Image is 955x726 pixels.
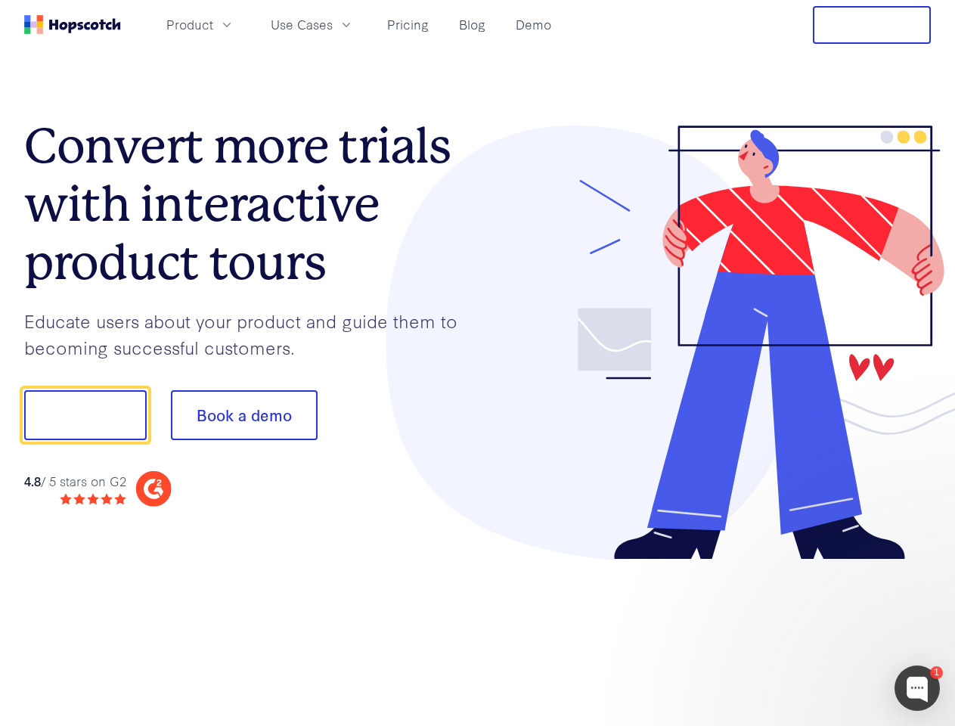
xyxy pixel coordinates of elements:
h1: Convert more trials with interactive product tours [24,117,478,291]
button: Free Trial [813,6,931,44]
span: Use Cases [271,15,333,34]
button: Product [157,12,243,37]
div: 1 [930,666,943,679]
button: Show me! [24,390,147,440]
a: Pricing [381,12,435,37]
span: Product [166,15,213,34]
a: Demo [510,12,557,37]
a: Blog [453,12,491,37]
p: Educate users about your product and guide them to becoming successful customers. [24,308,478,360]
button: Book a demo [171,390,318,440]
strong: 4.8 [24,472,41,489]
div: / 5 stars on G2 [24,472,126,491]
a: Home [24,15,121,34]
button: Use Cases [262,12,363,37]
